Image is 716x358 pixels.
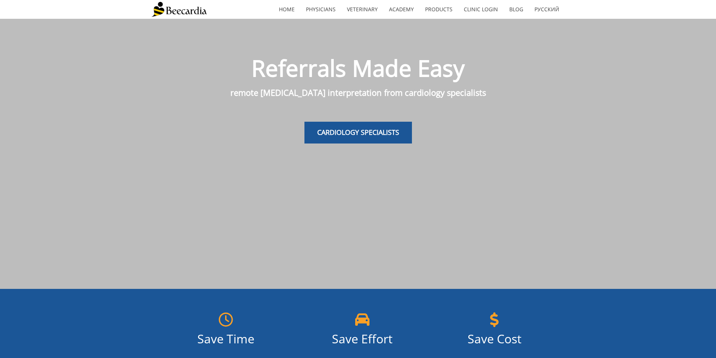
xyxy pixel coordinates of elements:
span: Save Cost [468,331,521,347]
span: Referrals Made Easy [251,53,465,83]
span: CARDIOLOGY SPECIALISTS [317,128,399,137]
span: Save Time [197,331,254,347]
a: Русский [529,1,565,18]
img: Beecardia [151,2,207,17]
span: remote [MEDICAL_DATA] interpretation from cardiology specialists [230,87,486,98]
a: Veterinary [341,1,383,18]
a: Academy [383,1,419,18]
a: CARDIOLOGY SPECIALISTS [304,122,412,144]
a: Physicians [300,1,341,18]
a: Products [419,1,458,18]
a: Blog [504,1,529,18]
span: Save Effort [332,331,392,347]
a: home [273,1,300,18]
a: Clinic Login [458,1,504,18]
